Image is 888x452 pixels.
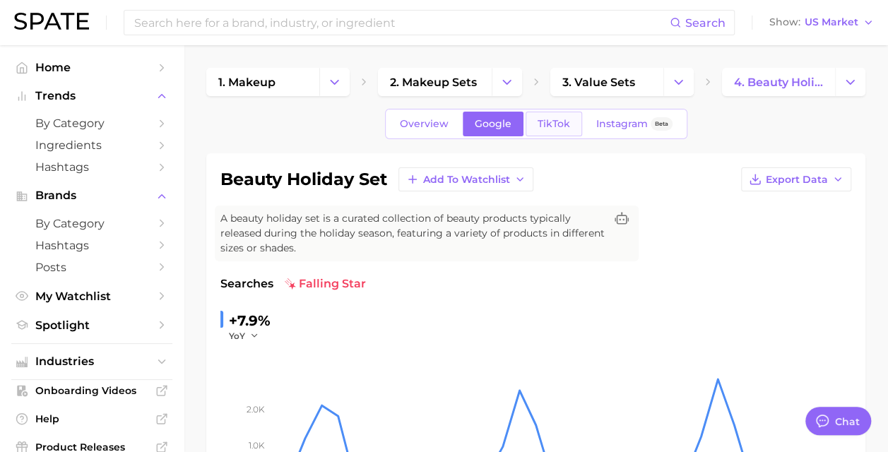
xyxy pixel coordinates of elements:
[400,118,449,130] span: Overview
[11,234,172,256] a: Hashtags
[475,118,511,130] span: Google
[35,384,148,397] span: Onboarding Videos
[249,439,265,450] tspan: 1.0k
[35,261,148,274] span: Posts
[206,68,319,96] a: 1. makeup
[35,239,148,252] span: Hashtags
[35,217,148,230] span: by Category
[11,134,172,156] a: Ingredients
[378,68,491,96] a: 2. makeup sets
[11,351,172,372] button: Industries
[35,90,148,102] span: Trends
[11,213,172,234] a: by Category
[11,285,172,307] a: My Watchlist
[11,156,172,178] a: Hashtags
[550,68,663,96] a: 3. value sets
[247,404,265,415] tspan: 2.0k
[769,18,800,26] span: Show
[220,211,605,256] span: A beauty holiday set is a curated collection of beauty products typically released during the hol...
[584,112,685,136] a: InstagramBeta
[11,185,172,206] button: Brands
[596,118,648,130] span: Instagram
[685,16,726,30] span: Search
[538,118,570,130] span: TikTok
[766,13,877,32] button: ShowUS Market
[35,355,148,368] span: Industries
[11,256,172,278] a: Posts
[655,118,668,130] span: Beta
[229,330,245,342] span: YoY
[14,13,89,30] img: SPATE
[388,112,461,136] a: Overview
[663,68,694,96] button: Change Category
[285,275,366,292] span: falling star
[805,18,858,26] span: US Market
[423,174,510,186] span: Add to Watchlist
[463,112,523,136] a: Google
[35,189,148,202] span: Brands
[741,167,851,191] button: Export Data
[35,290,148,303] span: My Watchlist
[398,167,533,191] button: Add to Watchlist
[526,112,582,136] a: TikTok
[35,319,148,332] span: Spotlight
[11,85,172,107] button: Trends
[35,412,148,425] span: Help
[35,117,148,130] span: by Category
[11,56,172,78] a: Home
[734,76,823,89] span: 4. beauty holiday set
[133,11,670,35] input: Search here for a brand, industry, or ingredient
[11,112,172,134] a: by Category
[220,275,273,292] span: Searches
[11,314,172,336] a: Spotlight
[390,76,477,89] span: 2. makeup sets
[562,76,635,89] span: 3. value sets
[722,68,835,96] a: 4. beauty holiday set
[220,171,387,188] h1: beauty holiday set
[319,68,350,96] button: Change Category
[218,76,276,89] span: 1. makeup
[229,309,271,332] div: +7.9%
[35,160,148,174] span: Hashtags
[35,61,148,74] span: Home
[285,278,296,290] img: falling star
[835,68,865,96] button: Change Category
[766,174,828,186] span: Export Data
[11,380,172,401] a: Onboarding Videos
[11,408,172,429] a: Help
[35,138,148,152] span: Ingredients
[492,68,522,96] button: Change Category
[229,330,259,342] button: YoY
